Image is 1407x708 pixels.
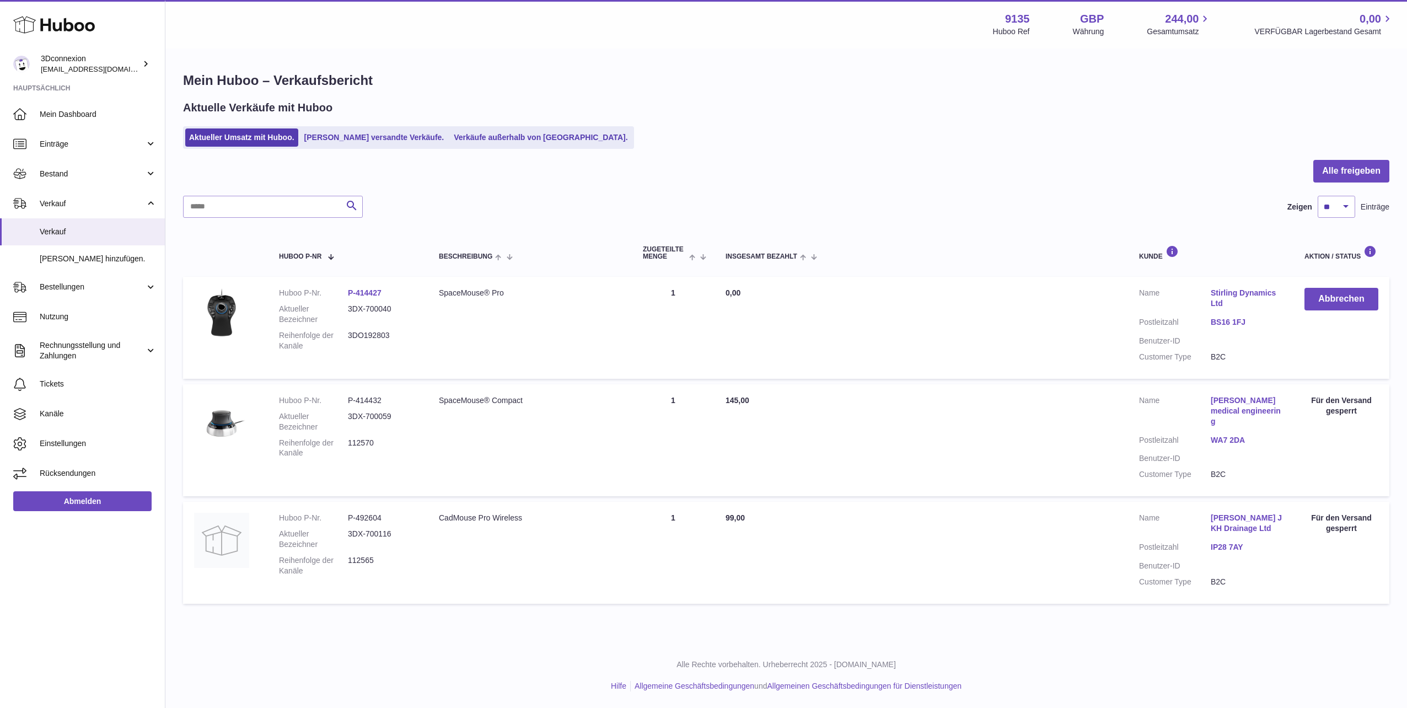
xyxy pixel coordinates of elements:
span: Verkauf [40,227,157,237]
img: 3Dconnexion_SpaceMouse-Compact.png [194,395,249,450]
dt: Huboo P-Nr. [279,395,348,406]
label: Zeigen [1287,202,1312,212]
div: Für den Versand gesperrt [1304,513,1378,534]
li: und [631,681,962,691]
dt: Aktueller Bezeichner [279,529,348,550]
p: Alle Rechte vorbehalten. Urheberrecht 2025 - [DOMAIN_NAME] [174,659,1398,670]
dd: P-414432 [348,395,417,406]
a: IP28 7AY [1211,542,1282,553]
span: Bestand [40,169,145,179]
dt: Postleitzahl [1139,542,1211,555]
dd: P-492604 [348,513,417,523]
span: 145,00 [726,396,749,405]
button: Alle freigeben [1313,160,1389,183]
a: 244,00 Gesamtumsatz [1147,12,1211,37]
div: Für den Versand gesperrt [1304,395,1378,416]
a: Aktueller Umsatz mit Huboo. [185,128,298,147]
span: [EMAIL_ADDRESS][DOMAIN_NAME] [41,65,162,73]
a: Abmelden [13,491,152,511]
span: Tickets [40,379,157,389]
dt: Reihenfolge der Kanäle [279,330,348,351]
span: 244,00 [1165,12,1199,26]
a: 0,00 VERFÜGBAR Lagerbestand Gesamt [1254,12,1394,37]
dd: 112565 [348,555,417,576]
dt: Benutzer-ID [1139,336,1211,346]
dt: Postleitzahl [1139,317,1211,330]
strong: GBP [1080,12,1104,26]
span: 0,00 [726,288,740,297]
dt: Customer Type [1139,469,1211,480]
span: Rechnungsstellung und Zahlungen [40,340,145,361]
dd: 3DX-700059 [348,411,417,432]
td: 1 [632,502,715,603]
div: Kunde [1139,245,1282,260]
img: order_eu@3dconnexion.com [13,56,30,72]
div: 3Dconnexion [41,53,140,74]
dd: 3DX-700040 [348,304,417,325]
dt: Customer Type [1139,352,1211,362]
div: SpaceMouse® Pro [439,288,621,298]
span: Einträge [1361,202,1389,212]
span: Nutzung [40,312,157,322]
a: Stirling Dynamics Ltd [1211,288,1282,309]
span: Insgesamt bezahlt [726,253,797,260]
a: Verkäufe außerhalb von [GEOGRAPHIC_DATA]. [450,128,631,147]
dt: Customer Type [1139,577,1211,587]
dt: Postleitzahl [1139,435,1211,448]
span: Bestellungen [40,282,145,292]
span: Gesamtumsatz [1147,26,1211,37]
span: Huboo P-Nr [279,253,321,260]
dd: B2C [1211,577,1282,587]
button: Abbrechen [1304,288,1378,310]
span: [PERSON_NAME] hinzufügen. [40,254,157,264]
img: 3Dconnexion_SpaceMouse-Pro.png [194,288,249,343]
div: Huboo Ref [993,26,1030,37]
span: ZUGETEILTE Menge [643,246,686,260]
dt: Aktueller Bezeichner [279,411,348,432]
dt: Name [1139,395,1211,430]
dt: Name [1139,288,1211,312]
span: Beschreibung [439,253,492,260]
dd: 112570 [348,438,417,459]
a: BS16 1FJ [1211,317,1282,328]
dt: Aktueller Bezeichner [279,304,348,325]
a: [PERSON_NAME] medical engineering [1211,395,1282,427]
span: 99,00 [726,513,745,522]
div: CadMouse Pro Wireless [439,513,621,523]
a: [PERSON_NAME] JKH Drainage Ltd [1211,513,1282,534]
dt: Benutzer-ID [1139,561,1211,571]
dd: 3DO192803 [348,330,417,351]
a: Allgemeinen Geschäftsbedingungen für Dienstleistungen [767,682,962,690]
a: P-414427 [348,288,382,297]
a: [PERSON_NAME] versandte Verkäufe. [300,128,448,147]
span: 0,00 [1360,12,1381,26]
dt: Huboo P-Nr. [279,288,348,298]
dd: B2C [1211,352,1282,362]
span: Rücksendungen [40,468,157,479]
dd: B2C [1211,469,1282,480]
a: WA7 2DA [1211,435,1282,446]
div: Aktion / Status [1304,245,1378,260]
a: Allgemeine Geschäftsbedingungen [635,682,754,690]
img: no-photo.jpg [194,513,249,568]
a: Hilfe [611,682,626,690]
dt: Name [1139,513,1211,537]
span: VERFÜGBAR Lagerbestand Gesamt [1254,26,1394,37]
div: SpaceMouse® Compact [439,395,621,406]
strong: 9135 [1005,12,1030,26]
td: 1 [632,277,715,378]
dt: Reihenfolge der Kanäle [279,438,348,459]
span: Mein Dashboard [40,109,157,120]
h2: Aktuelle Verkäufe mit Huboo [183,100,332,115]
span: Verkauf [40,199,145,209]
td: 1 [632,384,715,496]
dt: Huboo P-Nr. [279,513,348,523]
dd: 3DX-700116 [348,529,417,550]
h1: Mein Huboo – Verkaufsbericht [183,72,1389,89]
dt: Reihenfolge der Kanäle [279,555,348,576]
dt: Benutzer-ID [1139,453,1211,464]
span: Einträge [40,139,145,149]
span: Kanäle [40,409,157,419]
span: Einstellungen [40,438,157,449]
div: Währung [1073,26,1104,37]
